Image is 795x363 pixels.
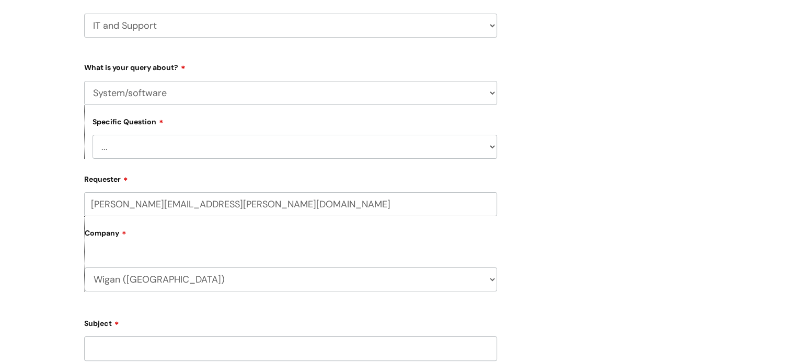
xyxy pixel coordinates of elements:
[84,315,497,328] label: Subject
[93,116,164,126] label: Specific Question
[85,225,497,249] label: Company
[84,60,497,72] label: What is your query about?
[84,192,497,216] input: Email
[84,171,497,184] label: Requester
